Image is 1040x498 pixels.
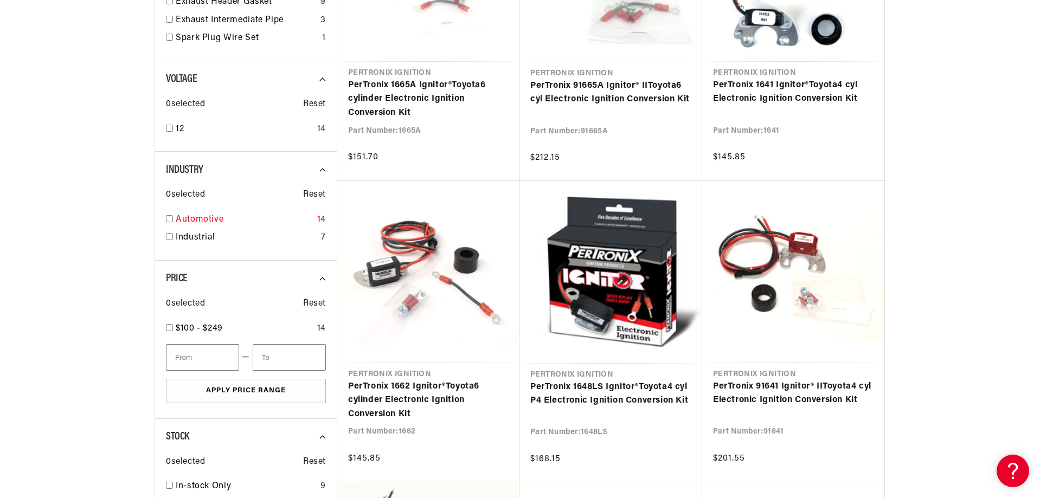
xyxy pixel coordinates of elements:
[303,455,326,469] span: Reset
[166,74,197,85] span: Voltage
[303,98,326,112] span: Reset
[321,231,326,245] div: 7
[176,213,313,227] a: Automotive
[713,79,874,106] a: PerTronix 1641 Ignitor®Toyota4 cyl Electronic Ignition Conversion Kit
[317,213,326,227] div: 14
[317,322,326,336] div: 14
[166,98,205,112] span: 0 selected
[176,324,223,333] span: $100 - $249
[320,480,326,494] div: 9
[166,273,188,284] span: Price
[303,188,326,202] span: Reset
[166,379,326,403] button: Apply Price Range
[166,344,239,371] input: From
[176,231,317,245] a: Industrial
[176,480,316,494] a: In-stock Only
[530,380,691,408] a: PerTronix 1648LS Ignitor®Toyota4 cyl P4 Electronic Ignition Conversion Kit
[176,122,313,137] a: 12
[322,31,326,46] div: 1
[303,297,326,311] span: Reset
[242,351,250,365] span: —
[320,14,326,28] div: 3
[166,165,203,176] span: Industry
[253,344,326,371] input: To
[530,79,691,107] a: PerTronix 91665A Ignitor® IIToyota6 cyl Electronic Ignition Conversion Kit
[166,297,205,311] span: 0 selected
[166,455,205,469] span: 0 selected
[166,431,189,442] span: Stock
[713,380,874,408] a: PerTronix 91641 Ignitor® IIToyota4 cyl Electronic Ignition Conversion Kit
[166,188,205,202] span: 0 selected
[176,14,316,28] a: Exhaust Intermediate Pipe
[317,122,326,137] div: 14
[348,79,509,120] a: PerTronix 1665A Ignitor®Toyota6 cylinder Electronic Ignition Conversion Kit
[176,31,318,46] a: Spark Plug Wire Set
[348,380,509,422] a: PerTronix 1662 Ignitor®Toyota6 cylinder Electronic Ignition Conversion Kit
